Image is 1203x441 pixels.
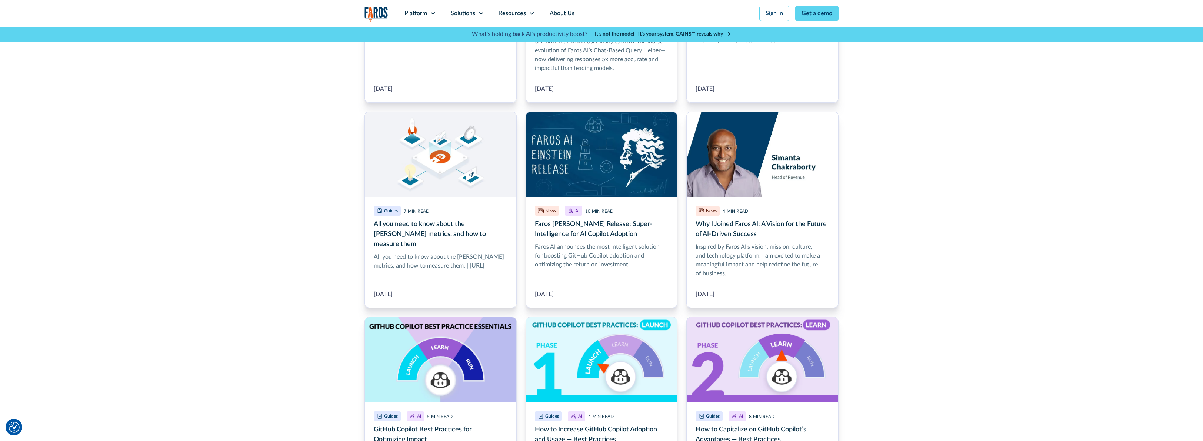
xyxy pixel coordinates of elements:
strong: It’s not the model—it’s your system. GAINS™ reveals why [595,31,723,37]
img: A 3-way gauge depicting the GitHub Copilot logo within the Launch-Learn-Run framework. Focus on P... [526,317,677,402]
a: Faros AI Einstein Release: Super-Intelligence for AI Copilot Adoption [526,112,678,308]
div: Resources [499,9,526,18]
button: Cookie Settings [9,422,20,433]
div: Platform [404,9,427,18]
a: home [364,7,388,22]
a: Why I Joined Faros AI: A Vision for the Future of AI-Driven Success [686,112,839,308]
p: What's holding back AI's productivity boost? | [472,30,592,39]
a: All you need to know about the DORA metrics, and how to measure them [364,112,517,308]
img: Logo of the analytics and reporting company Faros. [364,7,388,22]
div: Solutions [451,9,475,18]
a: Get a demo [795,6,839,21]
a: Sign in [759,6,789,21]
img: A 3-way gauge depicting the GitHub Copilot logo within the Launch-Learn-Run framework. Focus on P... [687,317,838,402]
img: Revisit consent button [9,422,20,433]
a: It’s not the model—it’s your system. GAINS™ reveals why [595,30,731,38]
img: A 3-way gauge depicting the GitHub Copilot logo within the Launch-Learn-Run framework. GitHub Cop... [365,317,516,402]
